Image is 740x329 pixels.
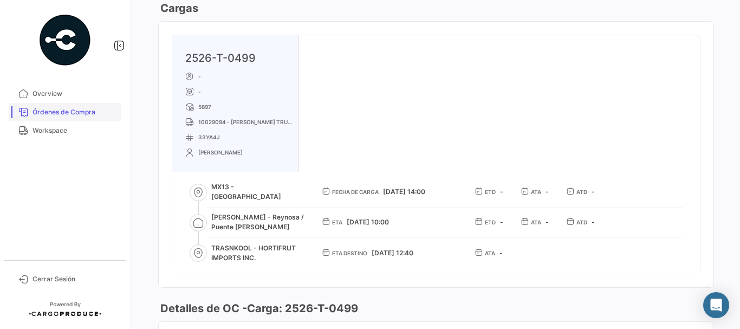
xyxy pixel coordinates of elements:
[198,148,243,157] span: [PERSON_NAME]
[9,85,121,103] a: Overview
[185,72,294,81] p: -
[33,89,117,99] span: Overview
[332,188,379,196] span: Fecha de carga
[198,102,211,111] span: 5897
[499,249,503,257] span: -
[211,212,304,232] span: [PERSON_NAME] - Reynosa / Puente [PERSON_NAME]
[198,118,294,126] span: 10029094 - [PERSON_NAME] TRUCKING
[33,126,117,136] span: Workspace
[198,87,201,96] span: -
[531,218,541,227] span: ATA
[9,121,121,140] a: Workspace
[33,274,117,284] span: Cerrar Sesión
[158,301,358,316] h3: Detalles de OC - Carga: 2526-T-0499
[332,218,342,227] span: ETA
[576,188,587,196] span: ATD
[38,13,92,67] img: powered-by.png
[531,188,541,196] span: ATA
[211,182,304,202] span: MX13 - [GEOGRAPHIC_DATA]
[546,218,549,226] span: -
[9,103,121,121] a: Órdenes de Compra
[500,218,503,226] span: -
[211,243,304,263] span: TRASNKOOL - HORTIFRUT IMPORTS INC.
[158,1,198,16] h3: Cargas
[383,188,425,196] span: [DATE] 14:00
[185,51,256,64] a: 2526-T-0499
[33,107,117,117] span: Órdenes de Compra
[372,249,413,257] span: [DATE] 12:40
[485,249,495,257] span: ATA
[576,218,587,227] span: ATD
[347,218,389,226] span: [DATE] 10:00
[703,292,729,318] div: Abrir Intercom Messenger
[485,188,496,196] span: ETD
[592,188,595,196] span: -
[500,188,503,196] span: -
[592,218,595,226] span: -
[198,133,220,141] span: 33YA4J
[546,188,549,196] span: -
[485,218,496,227] span: ETD
[332,249,367,257] span: ETA Destino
